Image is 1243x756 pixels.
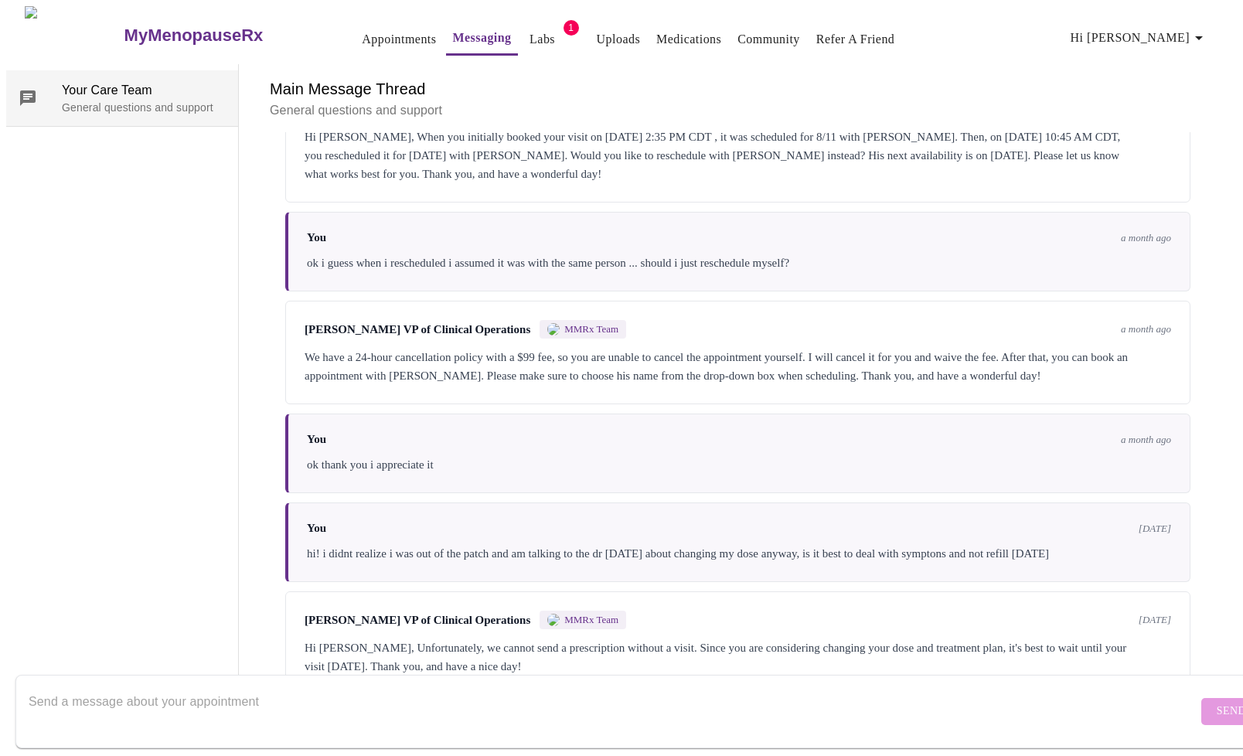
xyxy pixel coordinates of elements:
[29,686,1197,736] textarea: Send a message about your appointment
[452,27,511,49] a: Messaging
[122,9,325,63] a: MyMenopauseRx
[597,29,641,50] a: Uploads
[307,544,1171,563] div: hi! i didnt realize i was out of the patch and am talking to the dr [DATE] about changing my dose...
[270,101,1206,120] p: General questions and support
[564,323,618,335] span: MMRx Team
[1139,523,1171,535] span: [DATE]
[564,20,579,36] span: 1
[1121,434,1171,446] span: a month ago
[307,433,326,446] span: You
[62,100,226,115] p: General questions and support
[731,24,806,55] button: Community
[307,522,326,535] span: You
[518,24,567,55] button: Labs
[307,231,326,244] span: You
[737,29,800,50] a: Community
[25,6,122,64] img: MyMenopauseRx Logo
[564,614,618,626] span: MMRx Team
[124,26,264,46] h3: MyMenopauseRx
[650,24,727,55] button: Medications
[305,323,530,336] span: [PERSON_NAME] VP of Clinical Operations
[1071,27,1208,49] span: Hi [PERSON_NAME]
[6,70,238,126] div: Your Care TeamGeneral questions and support
[307,254,1171,272] div: ok i guess when i rescheduled i assumed it was with the same person ... should i just reschedule ...
[305,614,530,627] span: [PERSON_NAME] VP of Clinical Operations
[362,29,436,50] a: Appointments
[547,614,560,626] img: MMRX
[305,639,1171,676] div: Hi [PERSON_NAME], Unfortunately, we cannot send a prescription without a visit. Since you are con...
[305,128,1171,183] div: Hi [PERSON_NAME], When you initially booked your visit on [DATE] 2:35 PM CDT , it was scheduled f...
[1064,22,1214,53] button: Hi [PERSON_NAME]
[591,24,647,55] button: Uploads
[305,348,1171,385] div: We have a 24-hour cancellation policy with a $99 fee, so you are unable to cancel the appointment...
[530,29,555,50] a: Labs
[810,24,901,55] button: Refer a Friend
[1121,232,1171,244] span: a month ago
[270,77,1206,101] h6: Main Message Thread
[356,24,442,55] button: Appointments
[1139,614,1171,626] span: [DATE]
[1121,323,1171,335] span: a month ago
[547,323,560,335] img: MMRX
[307,455,1171,474] div: ok thank you i appreciate it
[656,29,721,50] a: Medications
[816,29,895,50] a: Refer a Friend
[62,81,226,100] span: Your Care Team
[446,22,517,56] button: Messaging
